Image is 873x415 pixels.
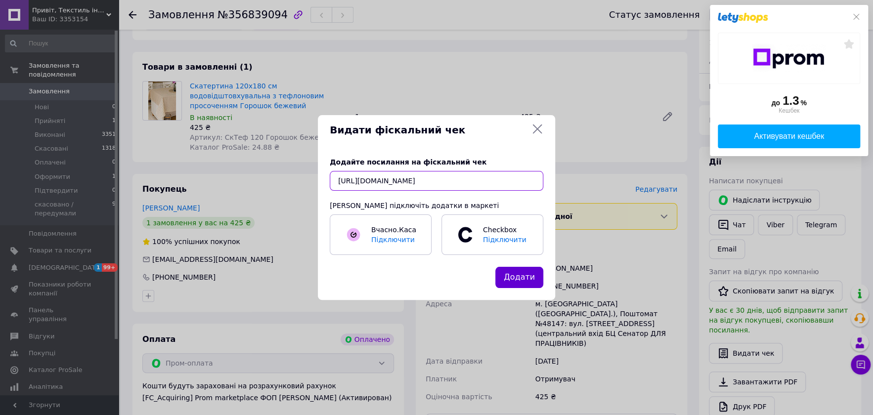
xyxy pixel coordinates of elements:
[483,236,526,244] span: Підключити
[478,225,532,245] span: Checkbox
[330,171,543,191] input: URL чека
[330,201,543,210] div: [PERSON_NAME] підключіть додатки в маркеті
[330,214,432,255] a: Вчасно.КасаПідключити
[330,158,486,166] span: Додайте посилання на фіскальний чек
[371,226,416,234] span: Вчасно.Каса
[495,267,543,288] button: Додати
[330,123,527,137] span: Видати фіскальний чек
[441,214,543,255] a: CheckboxПідключити
[371,236,415,244] span: Підключити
